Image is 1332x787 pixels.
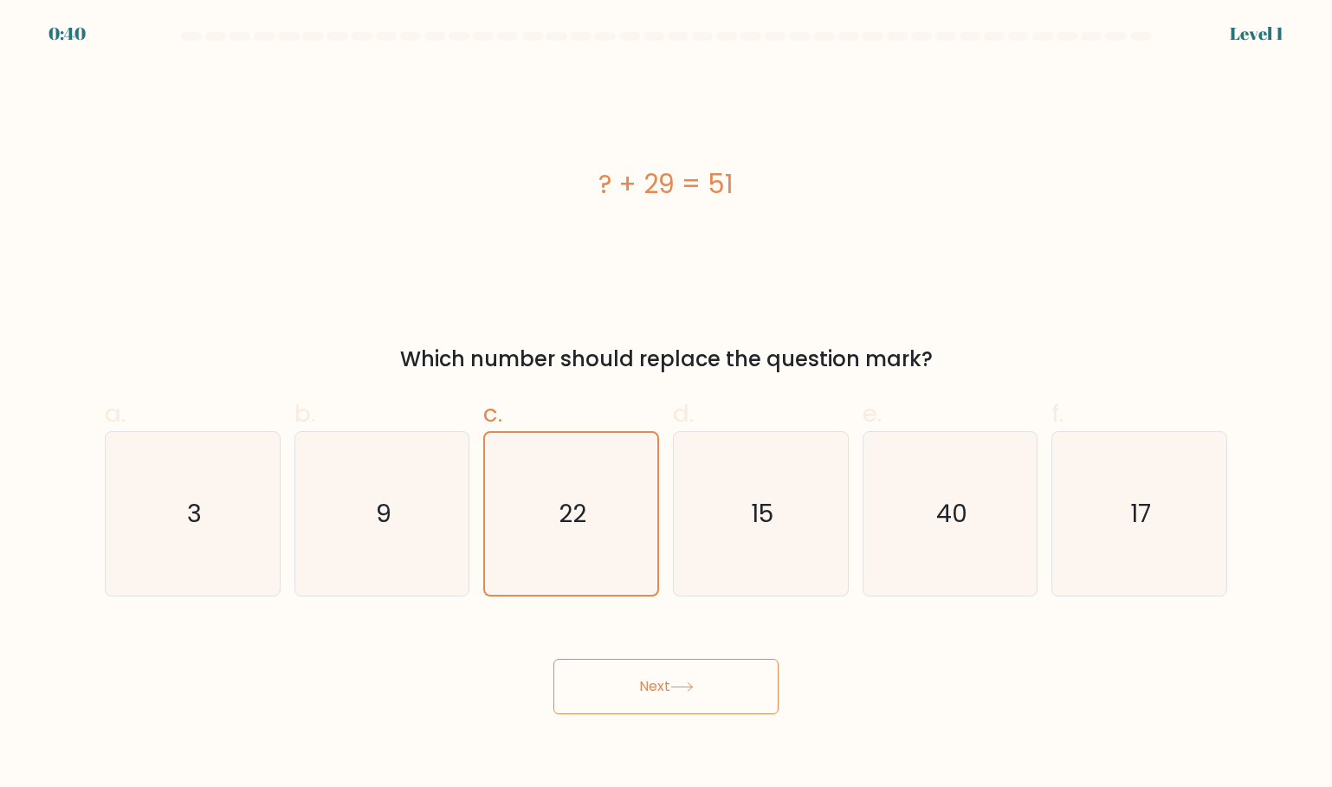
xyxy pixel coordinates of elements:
[1130,496,1151,531] text: 17
[483,397,502,430] span: c.
[1051,397,1064,430] span: f.
[936,496,967,531] text: 40
[115,344,1217,375] div: Which number should replace the question mark?
[1230,21,1284,47] div: Level 1
[863,397,882,430] span: e.
[553,659,779,714] button: Next
[751,496,773,531] text: 15
[187,496,202,531] text: 3
[376,496,391,531] text: 9
[294,397,315,430] span: b.
[48,21,86,47] div: 0:40
[105,164,1227,203] div: ? + 29 = 51
[559,497,586,531] text: 22
[673,397,694,430] span: d.
[105,397,126,430] span: a.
